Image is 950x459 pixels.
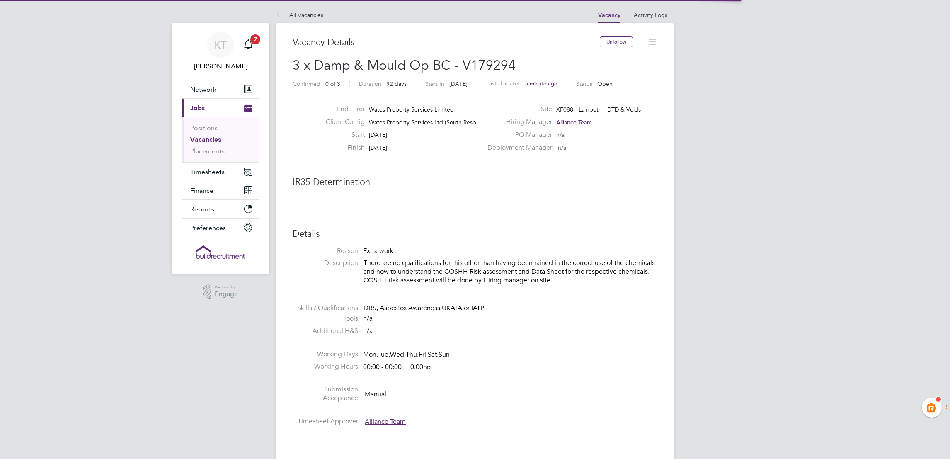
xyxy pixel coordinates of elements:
[196,245,245,259] img: buildrec-logo-retina.png
[406,350,419,359] span: Thu,
[293,36,600,49] h3: Vacancy Details
[558,144,566,151] span: n/a
[425,80,444,87] label: Start In
[525,80,557,87] span: a minute ago
[190,136,221,143] a: Vacancies
[365,390,386,398] span: Manual
[182,181,259,199] button: Finance
[439,350,450,359] span: Sun
[482,131,552,139] label: PO Manager
[182,219,259,237] button: Preferences
[190,224,226,232] span: Preferences
[363,314,373,323] span: n/a
[319,143,365,152] label: Finish
[325,80,340,87] span: 0 of 3
[406,363,432,371] span: 0.00hrs
[634,11,667,19] a: Activity Logs
[182,32,259,71] a: KT[PERSON_NAME]
[369,106,454,113] span: Wates Property Services Limited
[556,119,592,126] span: Alliance Team
[293,259,358,267] label: Description
[190,124,218,132] a: Positions
[182,99,259,117] button: Jobs
[293,385,358,403] label: Submission Acceptance
[293,304,358,313] label: Skills / Qualifications
[190,104,205,112] span: Jobs
[293,228,657,240] h3: Details
[363,363,432,372] div: 00:00 - 00:00
[556,131,565,138] span: n/a
[190,187,213,194] span: Finance
[363,350,378,359] span: Mon,
[190,85,216,93] span: Network
[190,147,225,155] a: Placements
[600,36,633,47] button: Unfollow
[293,417,358,426] label: Timesheet Approver
[276,11,323,19] a: All Vacancies
[214,39,227,50] span: KT
[482,143,552,152] label: Deployment Manager
[293,57,516,73] span: 3 x Damp & Mould Op BC - V179294
[293,314,358,323] label: Tools
[293,362,358,371] label: Working Hours
[390,350,406,359] span: Wed,
[319,105,365,114] label: End Hirer
[293,176,657,188] h3: IR35 Determination
[363,247,393,255] span: Extra work
[190,168,225,176] span: Timesheets
[203,284,238,299] a: Powered byEngage
[598,12,620,19] a: Vacancy
[215,291,238,298] span: Engage
[428,350,439,359] span: Sat,
[182,80,259,98] button: Network
[215,284,238,291] span: Powered by
[363,327,373,335] span: n/a
[293,350,358,359] label: Working Days
[365,418,406,426] span: Alliance Team
[482,105,552,114] label: Site
[369,119,482,126] span: Wates Property Services Ltd (South Resp…
[359,80,381,87] label: Duration
[369,131,387,138] span: [DATE]
[182,200,259,218] button: Reports
[386,80,407,87] span: 92 days
[597,80,613,87] span: Open
[576,80,592,87] label: Status
[378,350,390,359] span: Tue,
[293,80,320,87] label: Confirmed
[250,34,260,44] span: 7
[449,80,468,87] span: [DATE]
[182,61,259,71] span: Kiera Troutt
[172,23,269,274] nav: Main navigation
[293,247,358,255] label: Reason
[240,32,257,58] a: 7
[369,144,387,151] span: [DATE]
[319,118,365,126] label: Client Config
[319,131,365,139] label: Start
[556,106,641,113] span: XF088 - Lambeth - DTD & Voids
[182,245,259,259] a: Go to home page
[486,80,522,87] label: Last Updated
[419,350,428,359] span: Fri,
[182,163,259,181] button: Timesheets
[293,327,358,335] label: Additional H&S
[364,304,657,313] div: DBS, Asbestos Awareness UKATA or IATP
[364,259,657,284] p: There are no qualifications for this other than having been rained in the correct use of the chem...
[482,118,552,126] label: Hiring Manager
[190,205,214,213] span: Reports
[182,117,259,162] div: Jobs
